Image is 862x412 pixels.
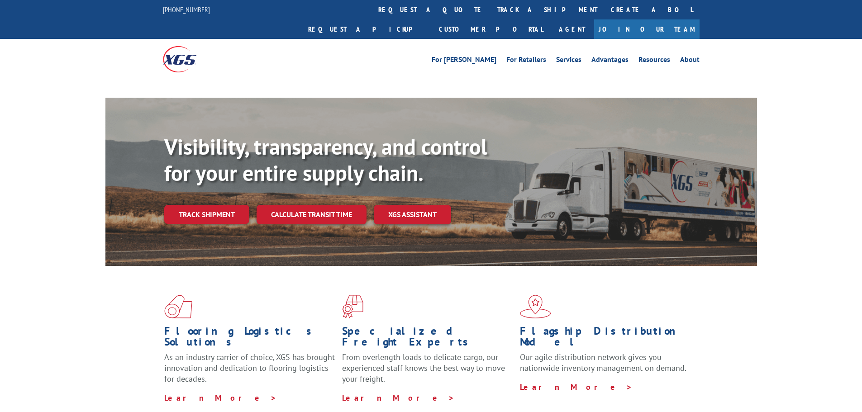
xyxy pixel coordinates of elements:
[164,393,277,403] a: Learn More >
[638,56,670,66] a: Resources
[680,56,700,66] a: About
[556,56,581,66] a: Services
[520,382,633,392] a: Learn More >
[301,19,432,39] a: Request a pickup
[257,205,367,224] a: Calculate transit time
[520,295,551,318] img: xgs-icon-flagship-distribution-model-red
[163,5,210,14] a: [PHONE_NUMBER]
[506,56,546,66] a: For Retailers
[342,326,513,352] h1: Specialized Freight Experts
[342,393,455,403] a: Learn More >
[164,133,487,187] b: Visibility, transparency, and control for your entire supply chain.
[342,352,513,392] p: From overlength loads to delicate cargo, our experienced staff knows the best way to move your fr...
[432,19,550,39] a: Customer Portal
[164,205,249,224] a: Track shipment
[594,19,700,39] a: Join Our Team
[164,352,335,384] span: As an industry carrier of choice, XGS has brought innovation and dedication to flooring logistics...
[374,205,451,224] a: XGS ASSISTANT
[342,295,363,318] img: xgs-icon-focused-on-flooring-red
[520,326,691,352] h1: Flagship Distribution Model
[164,295,192,318] img: xgs-icon-total-supply-chain-intelligence-red
[591,56,629,66] a: Advantages
[520,352,686,373] span: Our agile distribution network gives you nationwide inventory management on demand.
[550,19,594,39] a: Agent
[432,56,496,66] a: For [PERSON_NAME]
[164,326,335,352] h1: Flooring Logistics Solutions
